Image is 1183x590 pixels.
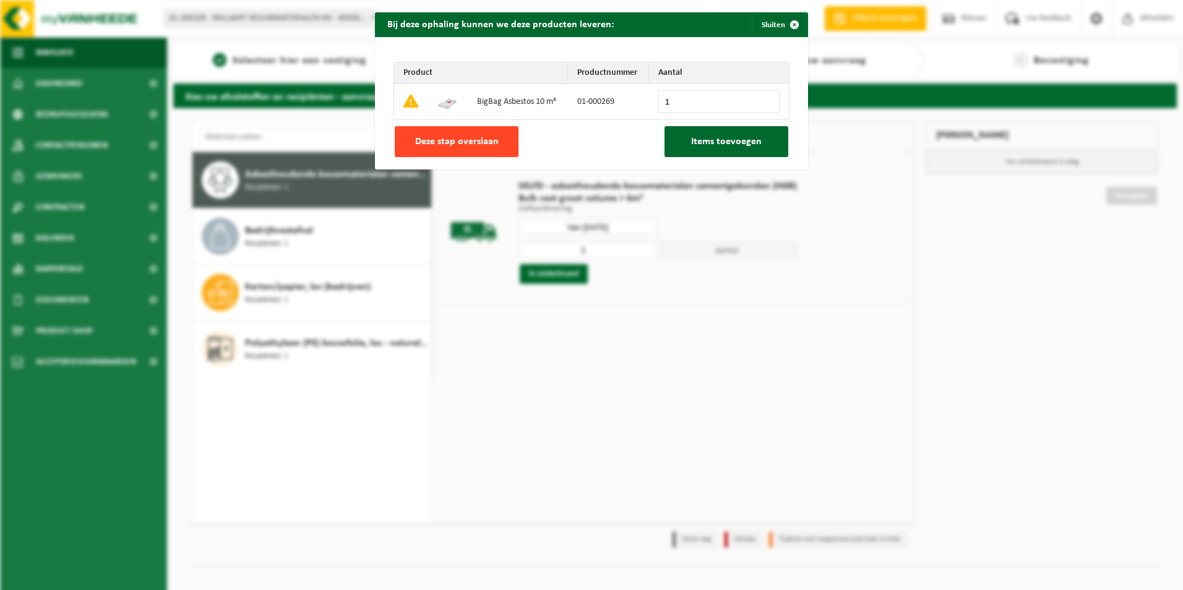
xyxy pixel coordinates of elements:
[568,84,649,119] td: 01-000269
[437,91,457,111] img: 01-000269
[468,84,568,119] td: BigBag Asbestos 10 m³
[568,62,649,84] th: Productnummer
[415,137,499,147] span: Deze stap overslaan
[691,137,762,147] span: Items toevoegen
[649,62,789,84] th: Aantal
[394,62,568,84] th: Product
[752,12,807,37] button: Sluiten
[375,12,626,36] h2: Bij deze ophaling kunnen we deze producten leveren:
[395,126,518,157] button: Deze stap overslaan
[665,126,788,157] button: Items toevoegen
